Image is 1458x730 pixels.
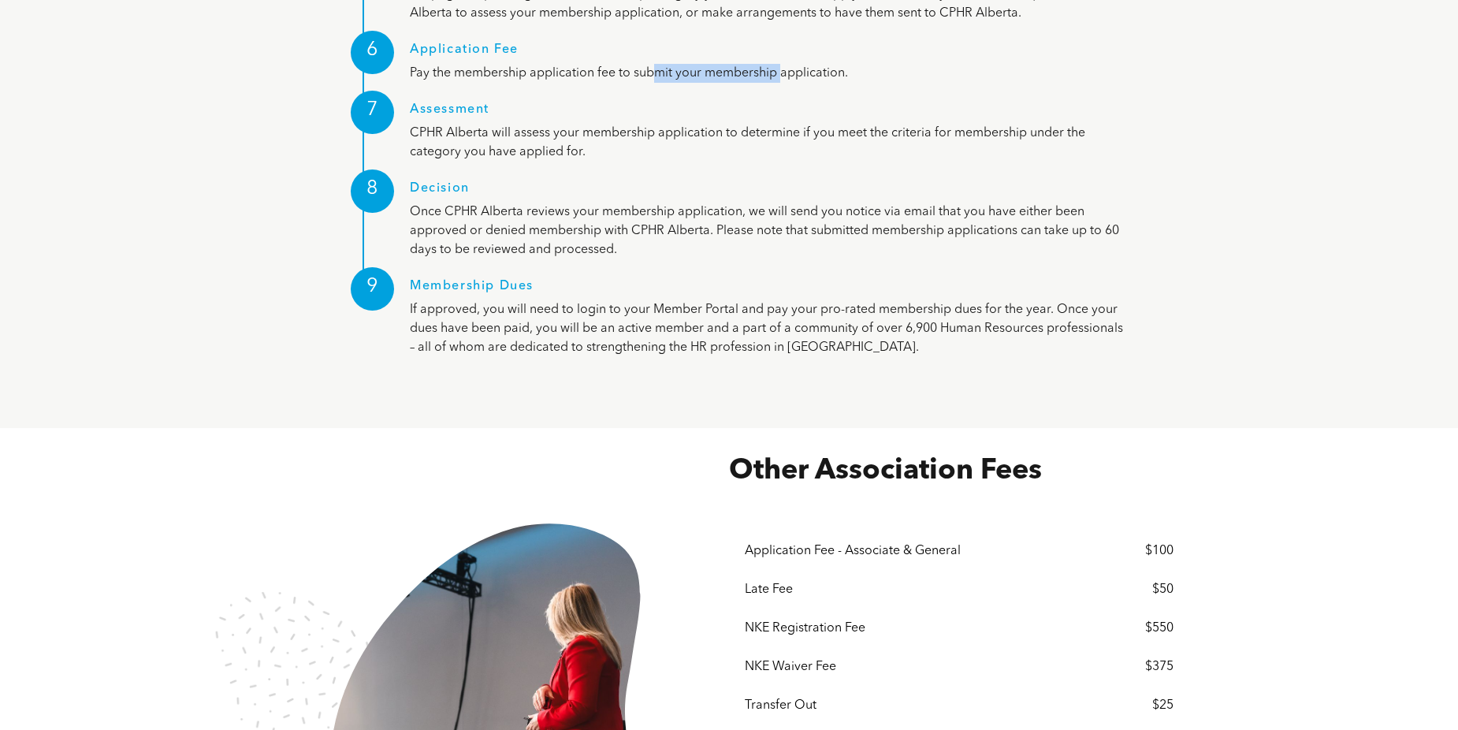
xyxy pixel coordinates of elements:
[410,102,1123,124] h1: Assessment
[1088,544,1173,559] div: $100
[1088,660,1173,675] div: $375
[745,544,1084,559] div: Application Fee - Associate & General
[745,621,1084,636] div: NKE Registration Fee
[745,698,1084,713] div: Transfer Out
[745,660,1084,675] div: NKE Waiver Fee
[351,169,394,213] div: 8
[410,64,1123,83] p: Pay the membership application fee to submit your membership application.
[729,457,1042,486] span: Other Association Fees
[410,43,1123,64] h1: Application Fee
[410,300,1123,357] p: If approved, you will need to login to your Member Portal and pay your pro-rated membership dues ...
[351,91,394,134] div: 7
[351,267,394,311] div: 9
[410,203,1123,259] p: Once CPHR Alberta reviews your membership application, we will send you notice via email that you...
[410,181,1123,203] h1: Decision
[1088,698,1173,713] div: $25
[1088,621,1173,636] div: $550
[745,583,1084,598] div: Late Fee
[1088,583,1173,598] div: $50
[351,31,394,74] div: 6
[410,124,1123,162] p: CPHR Alberta will assess your membership application to determine if you meet the criteria for me...
[410,279,1123,300] h1: Membership Dues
